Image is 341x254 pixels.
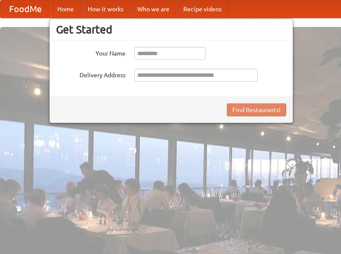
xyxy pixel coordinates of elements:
[56,69,126,79] label: Delivery Address
[130,0,176,18] a: Who we are
[176,0,228,18] a: Recipe videos
[227,103,286,116] button: Find Restaurants!
[56,23,286,36] h3: Get Started
[50,0,81,18] a: Home
[81,0,130,18] a: How it works
[0,0,50,18] a: FoodMe
[56,47,126,58] label: Your Name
